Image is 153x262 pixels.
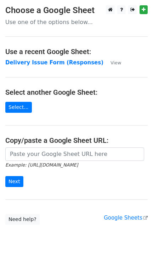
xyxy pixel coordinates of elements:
[5,162,78,168] small: Example: [URL][DOMAIN_NAME]
[5,59,103,66] a: Delivery Issue Form (Responses)
[5,176,23,187] input: Next
[5,88,148,97] h4: Select another Google Sheet:
[5,47,148,56] h4: Use a recent Google Sheet:
[5,18,148,26] p: Use one of the options below...
[104,215,148,221] a: Google Sheets
[103,59,121,66] a: View
[5,214,40,225] a: Need help?
[110,60,121,65] small: View
[5,136,148,145] h4: Copy/paste a Google Sheet URL:
[118,228,153,262] iframe: Chat Widget
[5,102,32,113] a: Select...
[5,147,144,161] input: Paste your Google Sheet URL here
[5,5,148,16] h3: Choose a Google Sheet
